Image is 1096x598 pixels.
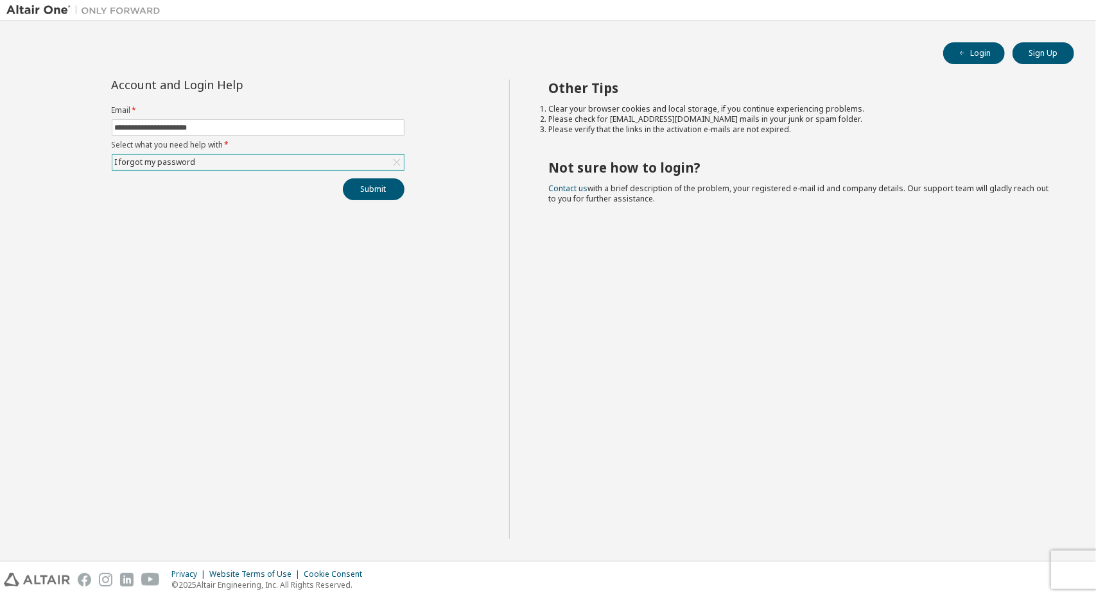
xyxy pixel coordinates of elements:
a: Contact us [548,183,587,194]
div: Website Terms of Use [209,569,304,579]
img: altair_logo.svg [4,573,70,586]
div: Account and Login Help [112,80,346,90]
img: Altair One [6,4,167,17]
li: Please verify that the links in the activation e-mails are not expired. [548,124,1051,135]
label: Select what you need help with [112,140,404,150]
h2: Not sure how to login? [548,159,1051,176]
div: I forgot my password [112,155,404,170]
img: linkedin.svg [120,573,134,586]
button: Submit [343,178,404,200]
li: Clear your browser cookies and local storage, if you continue experiencing problems. [548,104,1051,114]
h2: Other Tips [548,80,1051,96]
p: © 2025 Altair Engineering, Inc. All Rights Reserved. [171,579,370,590]
li: Please check for [EMAIL_ADDRESS][DOMAIN_NAME] mails in your junk or spam folder. [548,114,1051,124]
div: Cookie Consent [304,569,370,579]
div: Privacy [171,569,209,579]
span: with a brief description of the problem, your registered e-mail id and company details. Our suppo... [548,183,1048,204]
img: facebook.svg [78,573,91,586]
label: Email [112,105,404,115]
button: Sign Up [1013,42,1074,64]
div: I forgot my password [113,155,198,169]
button: Login [943,42,1005,64]
img: instagram.svg [99,573,112,586]
img: youtube.svg [141,573,160,586]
